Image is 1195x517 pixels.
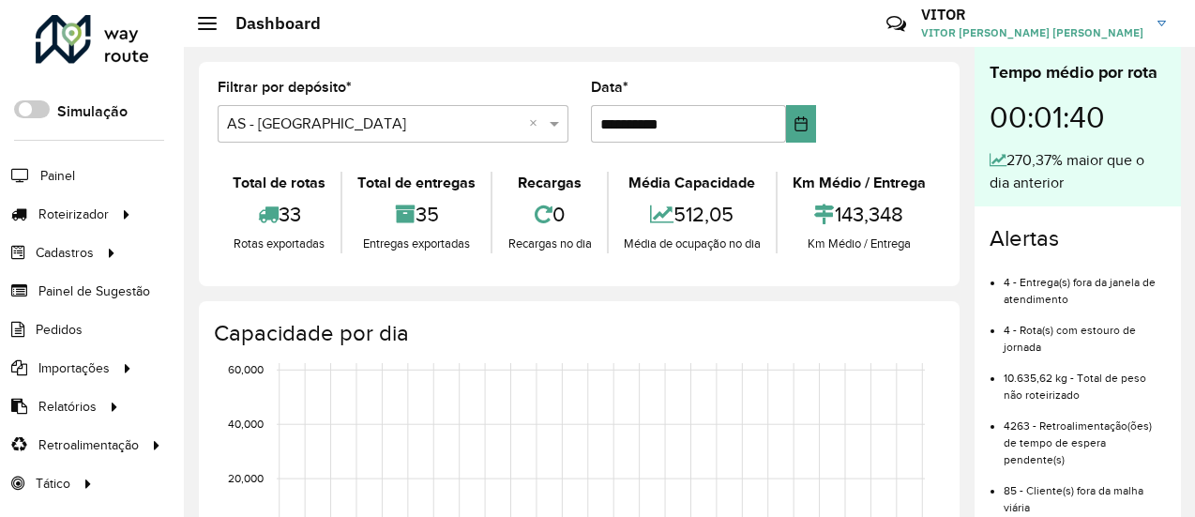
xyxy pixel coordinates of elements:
div: Km Médio / Entrega [782,172,936,194]
li: 10.635,62 kg - Total de peso não roteirizado [1004,356,1166,403]
li: 4 - Rota(s) com estouro de jornada [1004,308,1166,356]
a: Contato Rápido [876,4,916,44]
li: 85 - Cliente(s) fora da malha viária [1004,468,1166,516]
span: Relatórios [38,397,97,417]
span: Retroalimentação [38,435,139,455]
div: 33 [222,194,336,235]
div: 0 [497,194,601,235]
div: 35 [347,194,486,235]
div: Km Médio / Entrega [782,235,936,253]
span: Painel [40,166,75,186]
text: 20,000 [228,472,264,484]
h2: Dashboard [217,13,321,34]
div: 270,37% maior que o dia anterior [990,149,1166,194]
div: Recargas no dia [497,235,601,253]
span: VITOR [PERSON_NAME] [PERSON_NAME] [921,24,1143,41]
div: Média Capacidade [613,172,771,194]
span: Roteirizador [38,205,109,224]
li: 4263 - Retroalimentação(ões) de tempo de espera pendente(s) [1004,403,1166,468]
text: 60,000 [228,363,264,375]
div: Total de rotas [222,172,336,194]
div: Tempo médio por rota [990,60,1166,85]
label: Simulação [57,100,128,123]
h4: Capacidade por dia [214,320,941,347]
div: Total de entregas [347,172,486,194]
span: Cadastros [36,243,94,263]
div: Média de ocupação no dia [613,235,771,253]
label: Filtrar por depósito [218,76,352,99]
button: Choose Date [786,105,816,143]
span: Pedidos [36,320,83,340]
span: Painel de Sugestão [38,281,150,301]
div: 00:01:40 [990,85,1166,149]
div: Entregas exportadas [347,235,486,253]
span: Clear all [529,113,545,135]
div: 143,348 [782,194,936,235]
h3: VITOR [921,6,1143,23]
div: Recargas [497,172,601,194]
div: 512,05 [613,194,771,235]
text: 40,000 [228,418,264,430]
div: Rotas exportadas [222,235,336,253]
h4: Alertas [990,225,1166,252]
span: Importações [38,358,110,378]
label: Data [591,76,628,99]
li: 4 - Entrega(s) fora da janela de atendimento [1004,260,1166,308]
span: Tático [36,474,70,494]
